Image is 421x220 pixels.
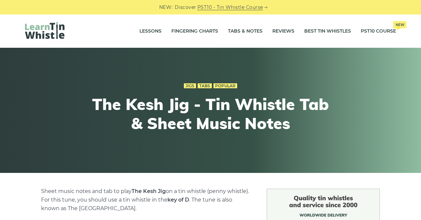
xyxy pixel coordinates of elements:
[228,23,262,40] a: Tabs & Notes
[361,23,396,40] a: PST10 CourseNew
[41,187,251,213] p: Sheet music notes and tab to play on a tin whistle (penny whistle). For this tune, you should use...
[304,23,351,40] a: Best Tin Whistles
[198,83,212,89] a: Tabs
[213,83,237,89] a: Popular
[184,83,196,89] a: Jigs
[167,197,189,203] strong: key of D
[132,188,166,194] strong: The Kesh Jig
[272,23,294,40] a: Reviews
[89,95,332,133] h1: The Kesh Jig - Tin Whistle Tab & Sheet Music Notes
[393,21,407,28] span: New
[139,23,161,40] a: Lessons
[171,23,218,40] a: Fingering Charts
[25,22,64,39] img: LearnTinWhistle.com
